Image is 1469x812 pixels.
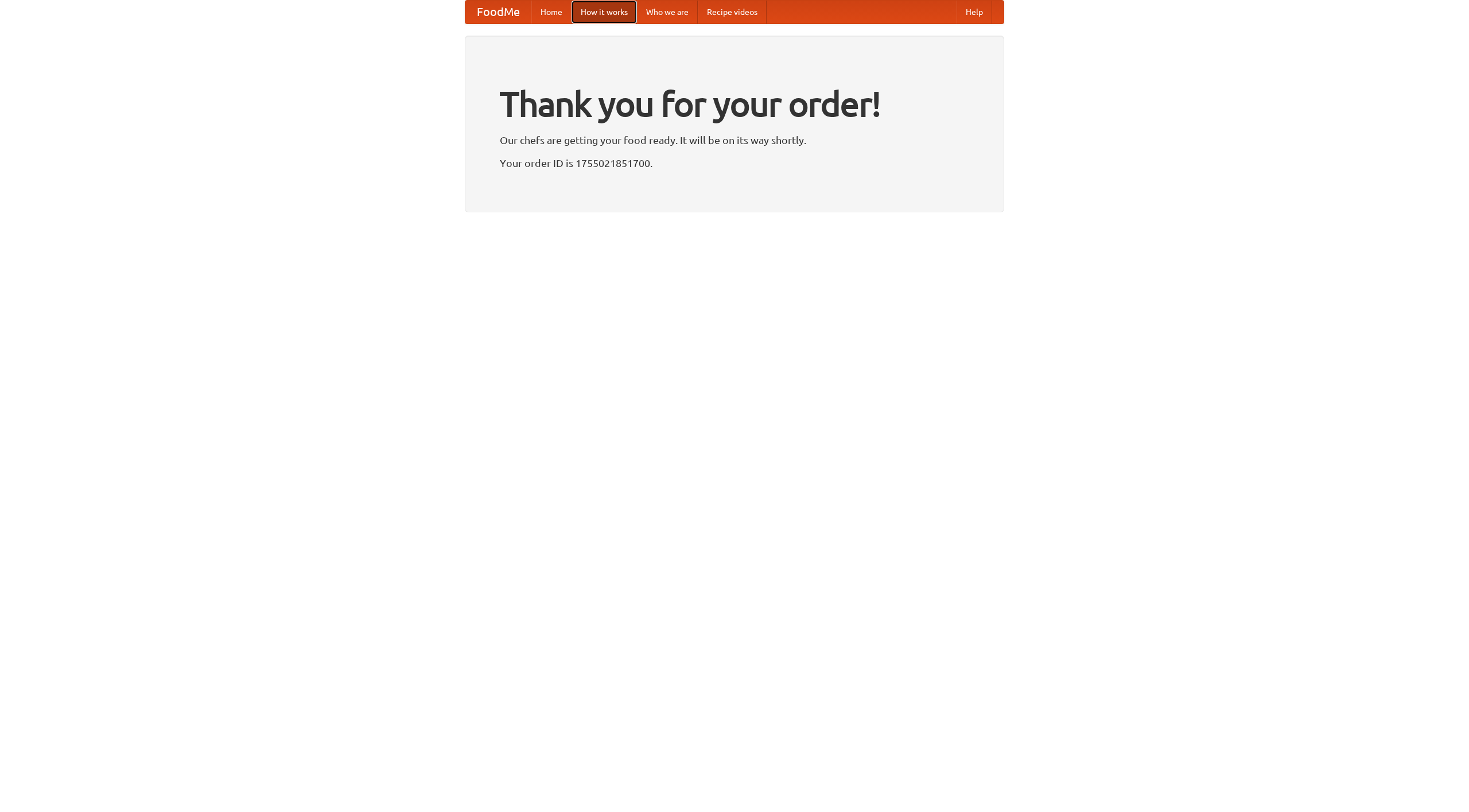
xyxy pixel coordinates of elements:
[698,1,767,24] a: Recipe videos
[500,131,969,149] p: Our chefs are getting your food ready. It will be on its way shortly.
[957,1,992,24] a: Help
[572,1,637,24] a: How it works
[637,1,698,24] a: Who we are
[500,76,969,131] h1: Thank you for your order!
[531,1,572,24] a: Home
[500,154,969,172] p: Your order ID is 1755021851700.
[465,1,531,24] a: FoodMe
